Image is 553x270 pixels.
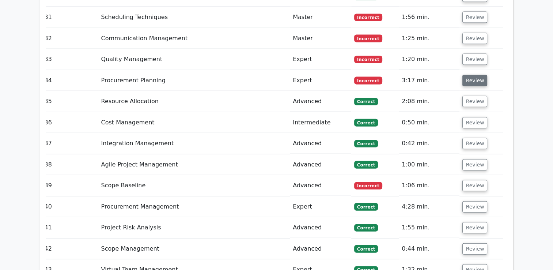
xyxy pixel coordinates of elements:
[290,49,351,70] td: Expert
[354,203,378,210] span: Correct
[462,201,487,213] button: Review
[399,196,459,217] td: 4:28 min.
[290,154,351,175] td: Advanced
[290,91,351,112] td: Advanced
[98,49,290,70] td: Quality Management
[399,133,459,154] td: 0:42 min.
[399,239,459,259] td: 0:44 min.
[399,112,459,133] td: 0:50 min.
[399,217,459,238] td: 1:55 min.
[399,91,459,112] td: 2:08 min.
[462,138,487,149] button: Review
[42,70,98,91] td: 34
[42,28,98,49] td: 32
[354,14,382,21] span: Incorrect
[354,56,382,63] span: Incorrect
[462,117,487,128] button: Review
[399,28,459,49] td: 1:25 min.
[290,239,351,259] td: Advanced
[98,112,290,133] td: Cost Management
[42,175,98,196] td: 39
[462,96,487,107] button: Review
[98,217,290,238] td: Project Risk Analysis
[290,217,351,238] td: Advanced
[354,140,378,147] span: Correct
[399,175,459,196] td: 1:06 min.
[98,239,290,259] td: Scope Management
[42,133,98,154] td: 37
[290,70,351,91] td: Expert
[290,112,351,133] td: Intermediate
[42,154,98,175] td: 38
[42,112,98,133] td: 36
[462,222,487,233] button: Review
[98,154,290,175] td: Agile Project Management
[290,133,351,154] td: Advanced
[354,77,382,84] span: Incorrect
[354,182,382,190] span: Incorrect
[354,161,378,168] span: Correct
[98,70,290,91] td: Procurement Planning
[354,224,378,232] span: Correct
[354,98,378,105] span: Correct
[42,196,98,217] td: 40
[98,196,290,217] td: Procurement Management
[42,217,98,238] td: 41
[462,12,487,23] button: Review
[462,243,487,255] button: Review
[42,49,98,70] td: 33
[399,70,459,91] td: 3:17 min.
[399,49,459,70] td: 1:20 min.
[290,28,351,49] td: Master
[98,175,290,196] td: Scope Baseline
[42,91,98,112] td: 35
[98,91,290,112] td: Resource Allocation
[290,175,351,196] td: Advanced
[354,35,382,42] span: Incorrect
[399,7,459,28] td: 1:56 min.
[399,154,459,175] td: 1:00 min.
[290,7,351,28] td: Master
[42,7,98,28] td: 31
[98,28,290,49] td: Communication Management
[462,180,487,191] button: Review
[98,7,290,28] td: Scheduling Techniques
[354,245,378,252] span: Correct
[354,119,378,126] span: Correct
[290,196,351,217] td: Expert
[98,133,290,154] td: Integration Management
[462,54,487,65] button: Review
[462,33,487,44] button: Review
[462,159,487,170] button: Review
[462,75,487,86] button: Review
[42,239,98,259] td: 42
